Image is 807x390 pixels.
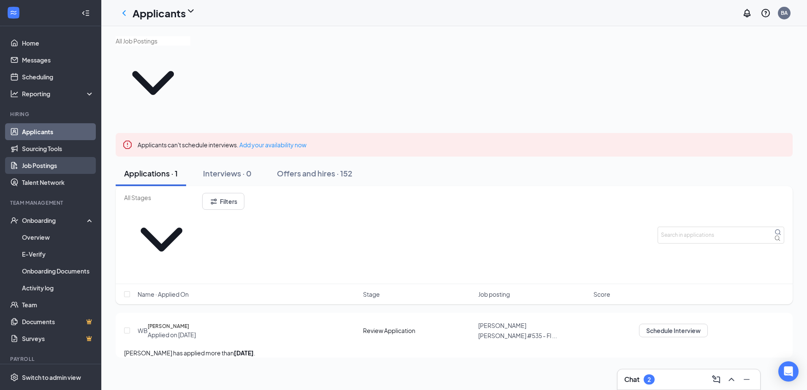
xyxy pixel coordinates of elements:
div: Offers and hires · 152 [277,168,352,179]
svg: Minimize [742,374,752,385]
a: DocumentsCrown [22,313,94,330]
h3: Chat [624,375,639,384]
svg: Error [122,140,133,150]
a: Messages [22,51,94,68]
svg: ChevronDown [186,6,196,16]
span: [PERSON_NAME] #535 - Fl ... [478,332,557,339]
svg: Settings [10,373,19,382]
input: All Stages [124,193,199,202]
a: Home [22,35,94,51]
button: Schedule Interview [639,324,708,337]
div: Review Application [363,326,415,335]
svg: ChevronDown [116,46,190,120]
div: WB [138,326,148,335]
h1: Applicants [133,6,186,20]
a: Job Postings [22,157,94,174]
svg: ChevronLeft [119,8,129,18]
div: Reporting [22,89,95,98]
svg: Filter [209,197,218,206]
p: [PERSON_NAME] has applied more than . [124,348,784,357]
div: Onboarding [22,216,87,225]
span: Applicants can't schedule interviews. [138,141,306,149]
svg: UserCheck [10,216,19,225]
div: BA [781,9,788,16]
svg: WorkstreamLogo [9,8,18,17]
button: Filter Filters [202,193,244,210]
button: ComposeMessage [710,373,723,386]
h5: [PERSON_NAME] [148,322,189,330]
button: Minimize [740,373,753,386]
a: E-Verify [22,246,94,263]
a: Sourcing Tools [22,140,94,157]
a: Scheduling [22,68,94,85]
svg: ChevronUp [726,374,737,385]
a: Overview [22,229,94,246]
div: Open Intercom Messenger [778,361,799,382]
svg: QuestionInfo [761,8,771,18]
a: Onboarding Documents [22,263,94,279]
div: Hiring [10,111,92,118]
div: Applications · 1 [124,168,178,179]
svg: ChevronDown [124,202,199,277]
span: Name · Applied On [138,290,189,298]
svg: Notifications [742,8,752,18]
svg: Collapse [81,9,90,17]
div: Switch to admin view [22,373,81,382]
div: Applied on [DATE] [148,330,196,339]
input: All Job Postings [116,36,190,46]
b: [DATE] [234,349,254,357]
input: Search in applications [658,227,784,244]
span: Job posting [478,290,510,298]
a: Team [22,296,94,313]
svg: ComposeMessage [711,374,721,385]
div: Payroll [10,355,92,363]
span: Score [593,290,610,298]
a: Applicants [22,123,94,140]
svg: MagnifyingGlass [775,229,781,236]
button: ChevronUp [725,373,738,386]
a: Activity log [22,279,94,296]
div: Team Management [10,199,92,206]
a: SurveysCrown [22,330,94,347]
a: Talent Network [22,174,94,191]
a: Add your availability now [239,141,306,149]
div: 2 [647,376,651,383]
span: Stage [363,290,380,298]
svg: Analysis [10,89,19,98]
span: [PERSON_NAME] [478,322,526,329]
div: Interviews · 0 [203,168,252,179]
